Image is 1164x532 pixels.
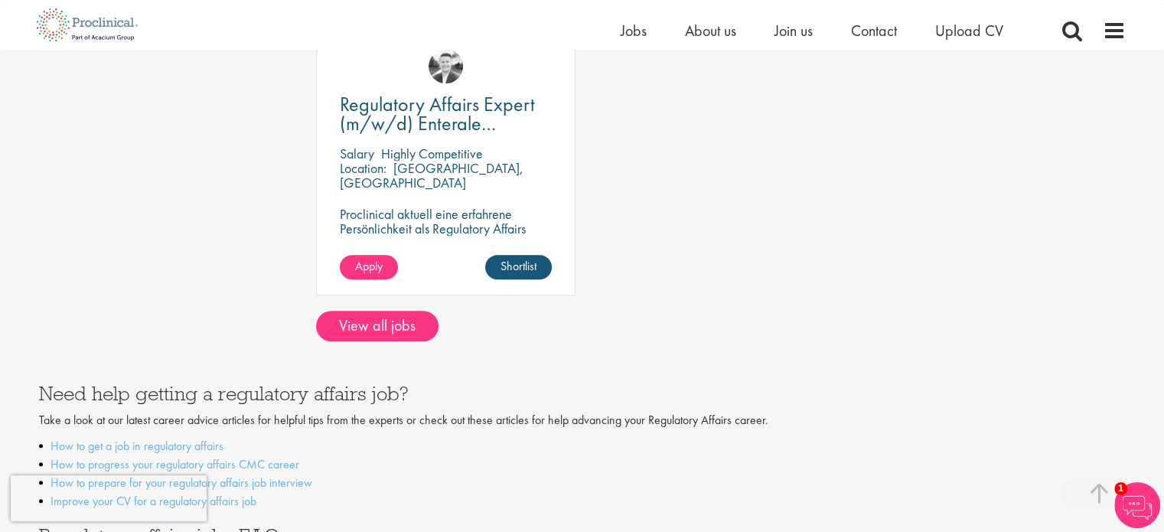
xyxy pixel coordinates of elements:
p: [GEOGRAPHIC_DATA], [GEOGRAPHIC_DATA] [340,159,523,191]
a: Jobs [621,21,647,41]
h3: Need help getting a regulatory affairs job? [39,383,1126,403]
span: Location: [340,159,386,177]
p: Proclinical aktuell eine erfahrene Persönlichkeit als Regulatory Affairs Expert (m/w/d) Enterale ... [340,207,552,250]
span: Regulatory Affairs Expert (m/w/d) Enterale Ernährung [340,91,535,155]
a: Contact [851,21,897,41]
span: Salary [340,145,374,162]
a: How to progress your regulatory affairs CMC career [51,456,299,472]
p: Highly Competitive [381,145,483,162]
span: 1 [1114,482,1127,495]
a: View all jobs [316,311,439,341]
p: Take a look at our latest career advice articles for helpful tips from the experts or check out t... [39,412,1126,429]
span: Apply [355,258,383,274]
a: Upload CV [935,21,1003,41]
img: Chatbot [1114,482,1160,528]
a: About us [685,21,736,41]
a: Apply [340,255,398,279]
a: Regulatory Affairs Expert (m/w/d) Enterale Ernährung [340,95,552,133]
a: How to get a job in regulatory affairs [51,438,223,454]
img: Lukas Eckert [429,49,463,83]
iframe: reCAPTCHA [11,475,207,521]
a: How to prepare for your regulatory affairs job interview [51,475,312,491]
a: Shortlist [485,255,552,279]
a: Join us [774,21,813,41]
